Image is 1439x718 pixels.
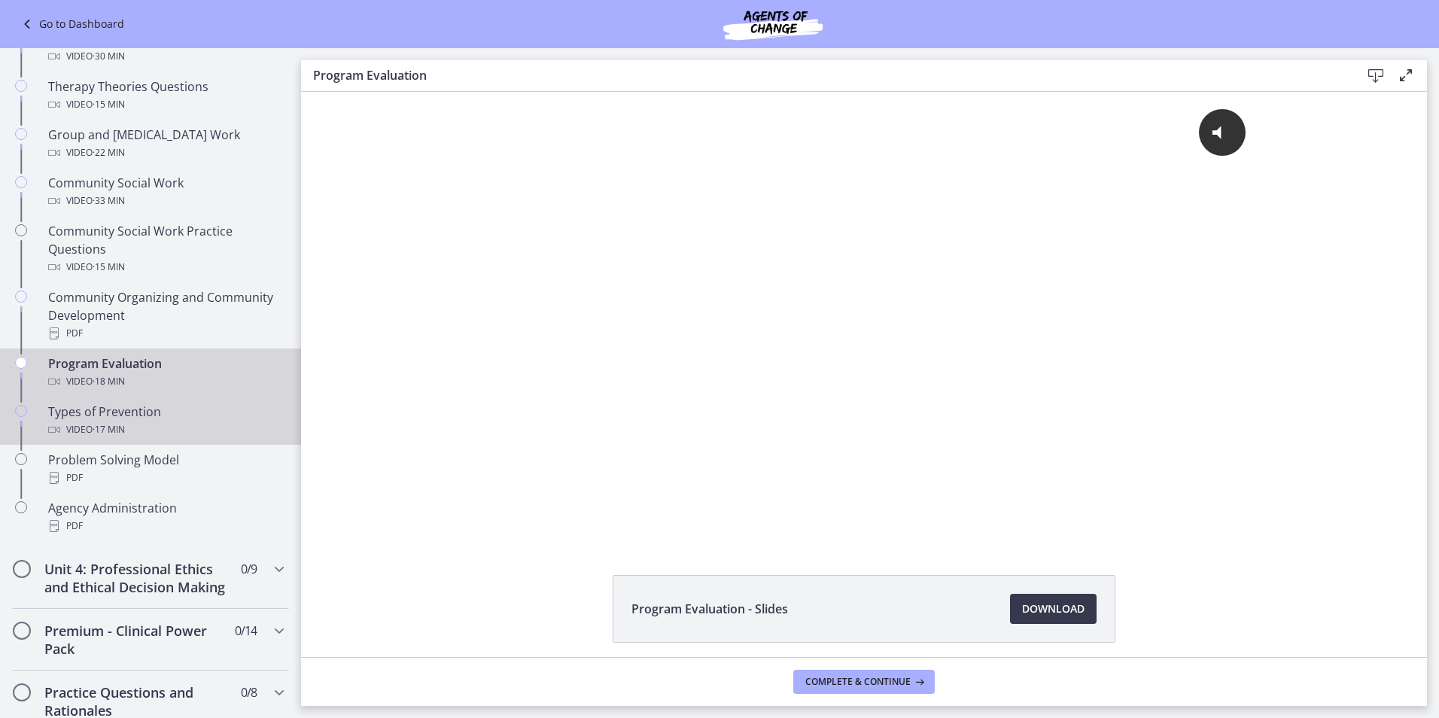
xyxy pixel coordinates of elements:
[805,676,911,688] span: Complete & continue
[235,622,257,640] span: 0 / 14
[1022,600,1085,618] span: Download
[93,144,125,162] span: · 22 min
[48,469,283,487] div: PDF
[18,15,124,33] a: Go to Dashboard
[93,373,125,391] span: · 18 min
[93,47,125,65] span: · 30 min
[241,560,257,578] span: 0 / 9
[48,192,283,210] div: Video
[93,192,125,210] span: · 33 min
[48,517,283,535] div: PDF
[44,622,228,658] h2: Premium - Clinical Power Pack
[301,92,1427,540] iframe: Video Lesson
[683,6,863,42] img: Agents of Change Social Work Test Prep
[48,126,283,162] div: Group and [MEDICAL_DATA] Work
[313,66,1337,84] h3: Program Evaluation
[48,373,283,391] div: Video
[93,96,125,114] span: · 15 min
[48,258,283,276] div: Video
[48,324,283,342] div: PDF
[48,288,283,342] div: Community Organizing and Community Development
[48,96,283,114] div: Video
[631,600,788,618] span: Program Evaluation - Slides
[48,354,283,391] div: Program Evaluation
[48,499,283,535] div: Agency Administration
[93,421,125,439] span: · 17 min
[48,421,283,439] div: Video
[48,78,283,114] div: Therapy Theories Questions
[44,560,228,596] h2: Unit 4: Professional Ethics and Ethical Decision Making
[241,683,257,701] span: 0 / 8
[793,670,935,694] button: Complete & continue
[1010,594,1097,624] a: Download
[48,47,283,65] div: Video
[93,258,125,276] span: · 15 min
[48,403,283,439] div: Types of Prevention
[48,222,283,276] div: Community Social Work Practice Questions
[48,451,283,487] div: Problem Solving Model
[48,174,283,210] div: Community Social Work
[48,144,283,162] div: Video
